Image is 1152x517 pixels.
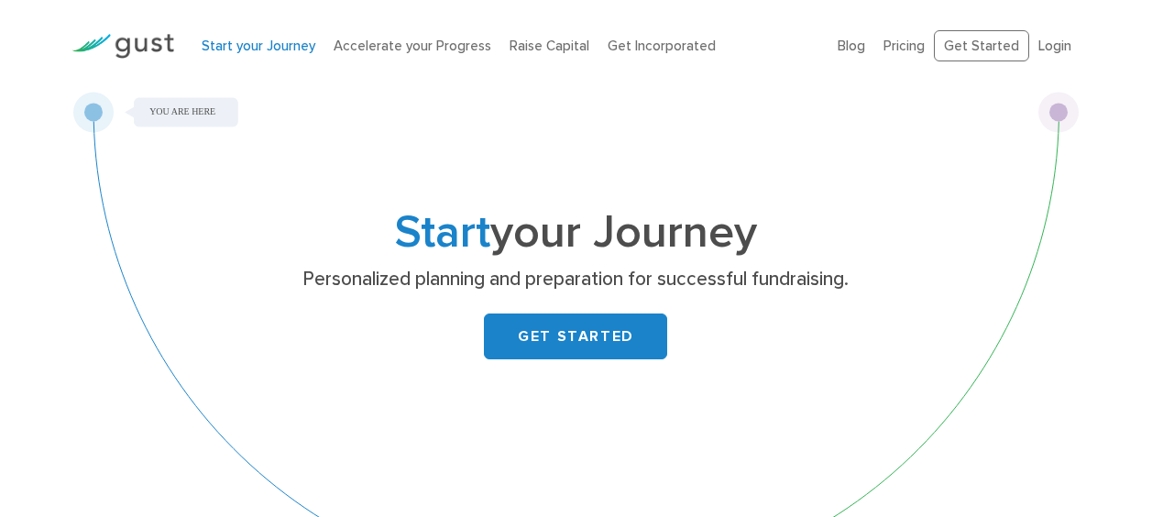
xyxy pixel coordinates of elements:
[334,38,491,54] a: Accelerate your Progress
[484,313,667,359] a: GET STARTED
[221,267,931,292] p: Personalized planning and preparation for successful fundraising.
[883,38,925,54] a: Pricing
[395,205,490,259] span: Start
[934,30,1029,62] a: Get Started
[608,38,716,54] a: Get Incorporated
[838,38,865,54] a: Blog
[202,38,315,54] a: Start your Journey
[510,38,589,54] a: Raise Capital
[71,34,174,59] img: Gust Logo
[214,212,938,254] h1: your Journey
[1038,38,1071,54] a: Login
